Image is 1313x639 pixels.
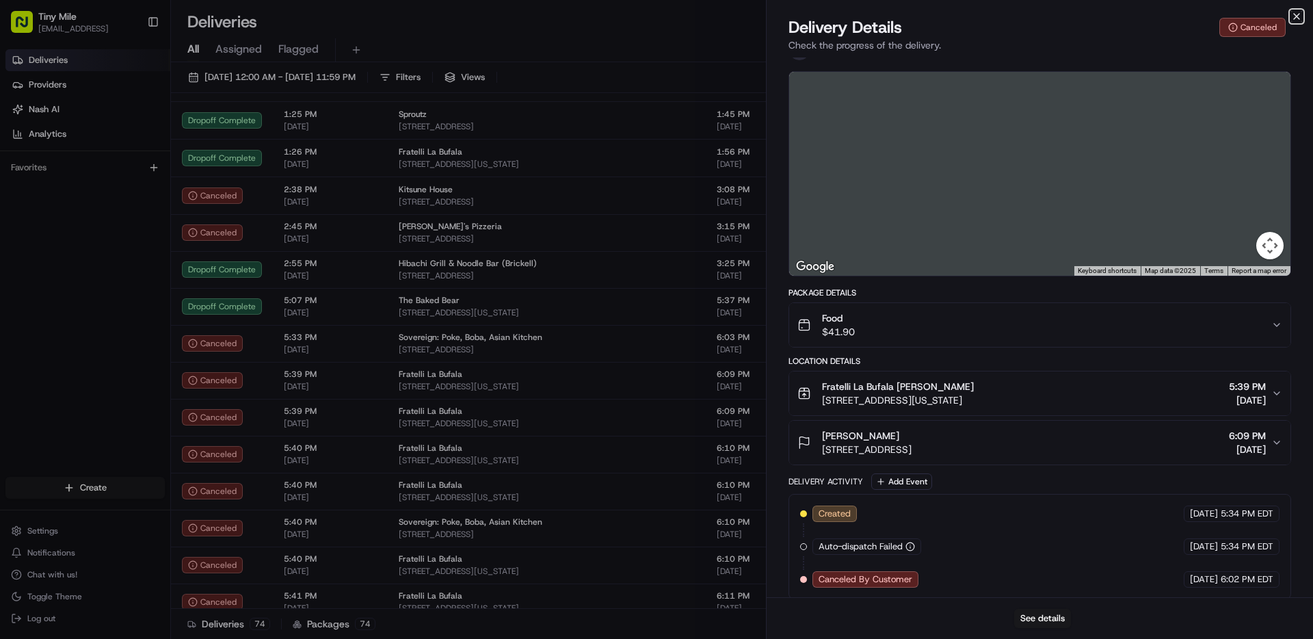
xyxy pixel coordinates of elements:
div: Package Details [788,287,1291,298]
span: Map data ©2025 [1145,267,1196,274]
button: Fratelli La Bufala [PERSON_NAME][STREET_ADDRESS][US_STATE]5:39 PM[DATE] [789,371,1290,415]
div: 💻 [116,200,127,211]
span: Canceled By Customer [819,573,912,586]
input: Clear [36,88,226,103]
span: Knowledge Base [27,198,105,212]
a: 📗Knowledge Base [8,193,110,218]
span: $41.90 [822,325,855,339]
span: Created [819,508,851,520]
span: [DATE] [1190,540,1218,553]
div: We're available if you need us! [47,144,173,155]
button: Add Event [871,473,932,490]
button: Map camera controls [1256,232,1284,259]
button: [PERSON_NAME][STREET_ADDRESS]6:09 PM[DATE] [789,421,1290,465]
button: Start new chat [233,135,249,151]
span: Pylon [136,232,165,242]
span: 5:34 PM EDT [1221,540,1273,553]
button: Canceled [1219,18,1286,37]
a: Powered byPylon [96,231,165,242]
span: 5:39 PM [1229,380,1266,393]
span: [DATE] [1190,508,1218,520]
span: API Documentation [129,198,220,212]
span: [DATE] [1229,393,1266,407]
p: Check the progress of the delivery. [788,38,1291,52]
div: Delivery Activity [788,476,863,487]
p: Welcome 👋 [14,55,249,77]
span: [STREET_ADDRESS] [822,443,912,456]
span: Food [822,311,855,325]
div: 📗 [14,200,25,211]
div: Start new chat [47,131,224,144]
span: Fratelli La Bufala [PERSON_NAME] [822,380,974,393]
a: Report a map error [1232,267,1286,274]
span: 5:34 PM EDT [1221,508,1273,520]
img: 1736555255976-a54dd68f-1ca7-489b-9aae-adbdc363a1c4 [14,131,38,155]
a: 💻API Documentation [110,193,225,218]
span: [DATE] [1229,443,1266,456]
span: [PERSON_NAME] [822,429,899,443]
a: Terms (opens in new tab) [1204,267,1223,274]
span: 6:02 PM EDT [1221,573,1273,586]
a: Open this area in Google Maps (opens a new window) [793,258,838,276]
button: Food$41.90 [789,303,1290,347]
img: Google [793,258,838,276]
span: 6:09 PM [1229,429,1266,443]
img: Nash [14,14,41,41]
button: See details [1014,609,1071,628]
span: Delivery Details [788,16,902,38]
span: [STREET_ADDRESS][US_STATE] [822,393,974,407]
span: [DATE] [1190,573,1218,586]
span: Auto-dispatch Failed [819,540,903,553]
button: Keyboard shortcuts [1078,266,1137,276]
div: Location Details [788,356,1291,367]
